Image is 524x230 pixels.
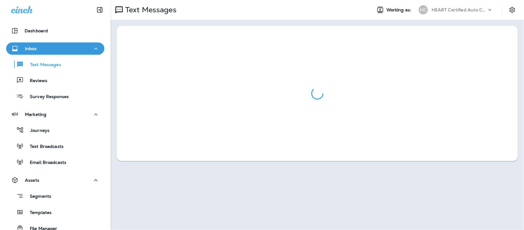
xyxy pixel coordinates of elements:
[25,28,48,33] p: Dashboard
[507,4,518,15] button: Settings
[419,5,428,14] div: HC
[24,78,47,84] p: Reviews
[24,128,49,134] p: Journeys
[6,90,104,103] button: Survey Responses
[24,160,66,166] p: Email Broadcasts
[24,194,51,200] p: Segments
[6,140,104,153] button: Text Broadcasts
[91,4,108,16] button: Collapse Sidebar
[6,189,104,203] button: Segments
[6,25,104,37] button: Dashboard
[6,58,104,71] button: Text Messages
[24,94,69,100] p: Survey Responses
[123,5,177,14] p: Text Messages
[6,108,104,121] button: Marketing
[6,74,104,87] button: Reviews
[24,144,64,150] p: Text Broadcasts
[25,112,46,117] p: Marketing
[25,46,37,51] p: Inbox
[6,206,104,219] button: Templates
[6,156,104,169] button: Email Broadcasts
[24,62,61,68] p: Text Messages
[386,7,413,13] span: Working as:
[24,210,52,216] p: Templates
[6,174,104,186] button: Assets
[432,7,487,12] p: HEART Certified Auto Care
[25,178,39,183] p: Assets
[6,42,104,55] button: Inbox
[6,124,104,137] button: Journeys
